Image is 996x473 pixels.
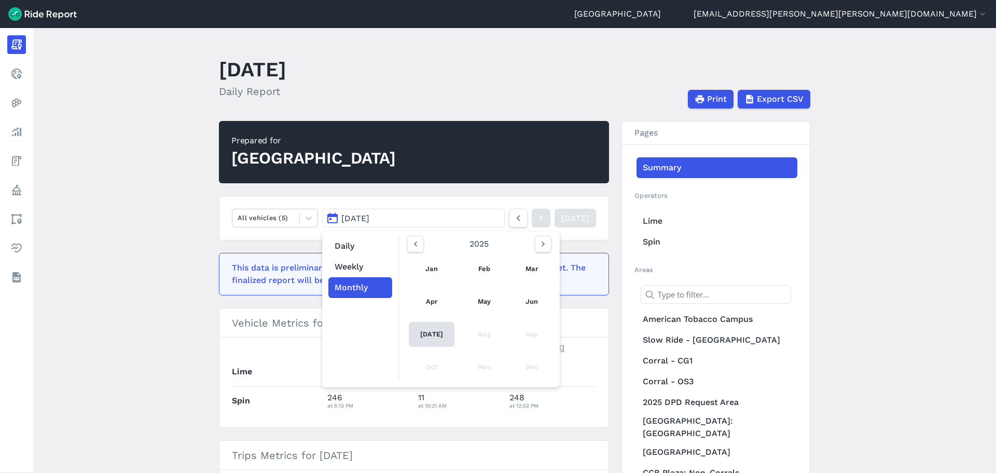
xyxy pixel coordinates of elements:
span: Export CSV [757,93,804,105]
a: Slow Ride - [GEOGRAPHIC_DATA] [637,330,797,350]
a: Corral - CG1 [637,350,797,371]
a: Mar [514,256,549,281]
div: [GEOGRAPHIC_DATA] [231,147,396,170]
h1: [DATE] [219,55,286,84]
a: American Tobacco Campus [637,309,797,330]
a: [GEOGRAPHIC_DATA] [637,442,797,463]
a: Health [7,239,26,258]
a: Feb [466,256,502,281]
h2: Areas [634,265,797,275]
div: 248 [509,391,597,410]
a: Fees [7,152,26,170]
a: May [466,289,502,314]
a: Corral - OS3 [637,371,797,392]
div: Oct [409,355,454,380]
div: 11 [418,391,501,410]
a: Lime [637,211,797,232]
a: Heatmaps [7,93,26,112]
img: Ride Report [8,7,77,21]
a: Report [7,35,26,54]
h3: Trips Metrics for [DATE] [219,441,608,470]
a: 2025 DPD Request Area [637,392,797,413]
div: 2025 [403,236,556,252]
a: Apr [409,289,454,314]
div: Sep [514,322,549,347]
div: at 10:21 AM [418,401,501,410]
a: Jan [409,256,454,281]
div: Dec [514,355,549,380]
a: Summary [637,157,797,178]
div: 246 [327,391,410,410]
span: [DATE] [341,213,369,223]
h3: Pages [622,121,810,145]
a: [DATE] [555,209,596,227]
div: This data is preliminary and may be missing events that haven't been reported yet. The finalized ... [232,262,590,287]
a: Jun [514,289,549,314]
button: Monthly [328,277,392,298]
h2: Daily Report [219,84,286,99]
th: Spin [232,386,323,415]
a: Policy [7,181,26,199]
button: Daily [328,236,392,256]
div: Aug [466,322,502,347]
a: [GEOGRAPHIC_DATA]: [GEOGRAPHIC_DATA] [637,413,797,442]
button: Weekly [328,256,392,277]
a: [GEOGRAPHIC_DATA] [574,8,661,20]
button: [DATE] [322,209,505,227]
div: Prepared for [231,134,396,147]
input: Type to filter... [641,285,791,304]
button: [EMAIL_ADDRESS][PERSON_NAME][PERSON_NAME][DOMAIN_NAME] [694,8,988,20]
div: at 12:02 PM [509,401,597,410]
div: Nov [466,355,502,380]
div: at 5:13 PM [327,401,410,410]
h3: Vehicle Metrics for [DATE] [219,308,608,337]
a: Analyze [7,123,26,141]
button: Export CSV [738,90,810,109]
span: Print [707,93,727,105]
a: Spin [637,232,797,252]
th: Lime [232,358,323,386]
h2: Operators [634,191,797,200]
a: Areas [7,210,26,228]
button: Print [688,90,734,109]
a: [DATE] [409,322,454,347]
a: Realtime [7,64,26,83]
a: Datasets [7,268,26,287]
